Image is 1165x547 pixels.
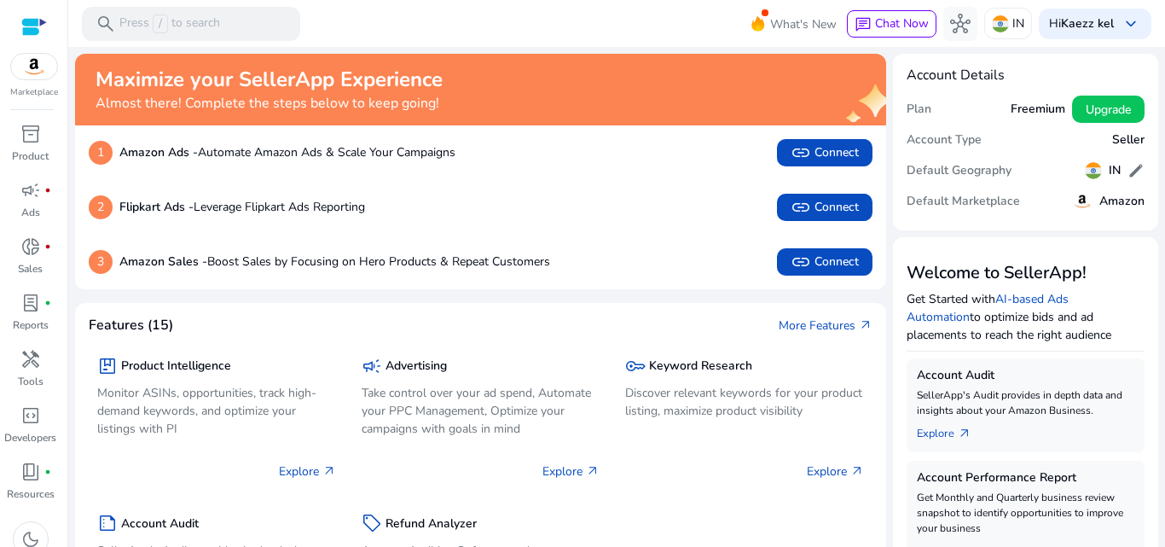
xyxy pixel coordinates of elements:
p: Developers [4,430,56,445]
span: Connect [791,143,859,163]
span: donut_small [20,236,41,257]
button: Upgrade [1072,96,1145,123]
button: linkConnect [777,194,872,221]
h5: Account Type [907,133,982,148]
span: link [791,143,811,163]
img: in.svg [992,15,1009,32]
p: Explore [279,463,336,480]
span: arrow_outward [958,427,971,440]
h5: Account Audit [917,369,1135,383]
h5: Product Intelligence [121,359,231,374]
a: AI-based Ads Automation [907,291,1069,325]
span: key [625,356,646,376]
h3: Welcome to SellerApp! [907,263,1145,283]
span: campaign [20,180,41,201]
p: 3 [89,250,113,274]
span: arrow_outward [322,464,336,478]
p: 2 [89,195,113,219]
p: Explore [542,463,600,480]
span: book_4 [20,462,41,482]
span: handyman [20,349,41,370]
h5: Advertising [385,359,447,374]
h5: Plan [907,102,931,117]
b: Flipkart Ads - [119,199,194,215]
span: summarize [97,513,118,533]
span: keyboard_arrow_down [1121,14,1141,34]
p: SellerApp's Audit provides in depth data and insights about your Amazon Business. [917,387,1135,418]
span: What's New [770,9,837,39]
img: amazon.svg [11,54,57,79]
span: link [791,252,811,272]
span: lab_profile [20,293,41,313]
img: in.svg [1085,162,1102,179]
p: Ads [21,205,40,220]
span: fiber_manual_record [44,243,51,250]
h5: Account Performance Report [917,471,1135,486]
h4: Almost there! Complete the steps below to keep going! [96,96,443,112]
h5: Default Geography [907,164,1011,178]
p: IN [1012,9,1024,38]
h5: Seller [1112,133,1145,148]
h5: Amazon [1099,195,1145,209]
button: chatChat Now [847,10,936,38]
p: 1 [89,141,113,165]
span: Connect [791,197,859,218]
span: fiber_manual_record [44,468,51,475]
span: arrow_outward [586,464,600,478]
p: Explore [807,463,864,480]
h4: Account Details [907,67,1145,84]
a: Explorearrow_outward [917,418,985,442]
p: Tools [18,374,43,389]
h5: Freemium [1011,102,1065,117]
p: Marketplace [10,86,58,99]
span: campaign [362,356,382,376]
p: Sales [18,261,43,276]
span: Upgrade [1086,101,1131,119]
span: / [153,15,168,33]
b: Kaezz kel [1061,15,1114,32]
h5: Default Marketplace [907,195,1020,209]
span: Chat Now [875,15,929,32]
b: Amazon Sales - [119,253,207,270]
span: fiber_manual_record [44,300,51,306]
span: chat [855,16,872,33]
p: Product [12,148,49,164]
h5: Keyword Research [649,359,752,374]
p: Get Started with to optimize bids and ad placements to reach the right audience [907,290,1145,344]
span: code_blocks [20,405,41,426]
p: Discover relevant keywords for your product listing, maximize product visibility [625,384,864,420]
span: fiber_manual_record [44,187,51,194]
p: Get Monthly and Quarterly business review snapshot to identify opportunities to improve your busi... [917,490,1135,536]
span: arrow_outward [859,318,872,332]
p: Hi [1049,18,1114,30]
h5: Account Audit [121,517,199,532]
h2: Maximize your SellerApp Experience [96,67,443,92]
span: package [97,356,118,376]
span: inventory_2 [20,124,41,144]
button: hub [943,7,977,41]
button: linkConnect [777,248,872,276]
b: Amazon Ads - [119,144,198,160]
h4: Features (15) [89,317,173,334]
img: amazon.svg [1072,191,1093,212]
p: Resources [7,486,55,502]
span: arrow_outward [850,464,864,478]
span: sell [362,513,382,533]
p: Press to search [119,15,220,33]
h5: Refund Analyzer [385,517,477,532]
p: Monitor ASINs, opportunities, track high-demand keywords, and optimize your listings with PI [97,384,336,438]
h5: IN [1109,164,1121,178]
a: More Featuresarrow_outward [779,317,872,335]
span: Connect [791,252,859,272]
p: Take control over your ad spend, Automate your PPC Management, Optimize your campaigns with goals... [362,384,600,438]
p: Automate Amazon Ads & Scale Your Campaigns [119,143,455,161]
p: Leverage Flipkart Ads Reporting [119,198,365,216]
span: search [96,14,116,34]
span: link [791,197,811,218]
button: linkConnect [777,139,872,166]
p: Boost Sales by Focusing on Hero Products & Repeat Customers [119,253,550,271]
span: hub [950,14,971,34]
span: edit [1127,162,1145,179]
p: Reports [13,317,49,333]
